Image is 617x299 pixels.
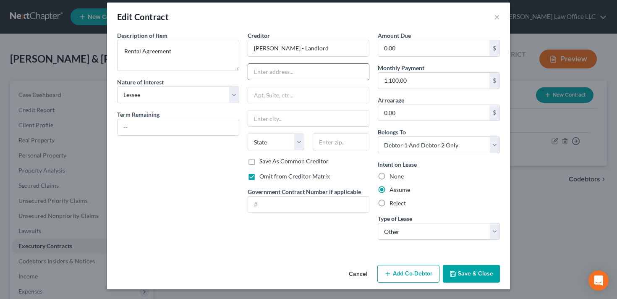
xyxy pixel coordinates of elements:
button: Save & Close [443,265,500,283]
div: Open Intercom Messenger [588,270,609,291]
span: Description of Item [117,32,167,39]
label: Save As Common Creditor [259,157,329,165]
button: Cancel [342,266,374,283]
label: None [390,172,404,181]
span: Belongs To [378,129,406,136]
input: 0.00 [378,105,489,121]
label: Assume [390,186,410,194]
div: $ [489,40,499,56]
span: Type of Lease [378,215,412,222]
label: Government Contract Number if applicable [248,187,361,196]
input: Enter address... [248,64,369,80]
button: Add Co-Debtor [377,265,439,283]
input: # [248,197,369,212]
input: Enter zip.. [313,134,369,150]
label: Omit from Creditor Matrix [259,172,330,181]
div: $ [489,73,499,89]
input: 0.00 [378,40,489,56]
label: Nature of Interest [117,78,164,87]
input: Enter city... [248,110,369,126]
button: × [494,12,500,22]
label: Amount Due [378,31,411,40]
input: Apt, Suite, etc... [248,87,369,103]
div: Edit Contract [117,11,169,23]
label: Reject [390,199,406,207]
input: Search creditor by name... [248,40,370,57]
div: $ [489,105,499,121]
input: -- [118,119,239,135]
label: Term Remaining [117,110,159,119]
label: Monthly Payment [378,63,424,72]
span: Creditor [248,32,270,39]
input: 0.00 [378,73,489,89]
label: Intent on Lease [378,160,417,169]
label: Arrearage [378,96,404,105]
